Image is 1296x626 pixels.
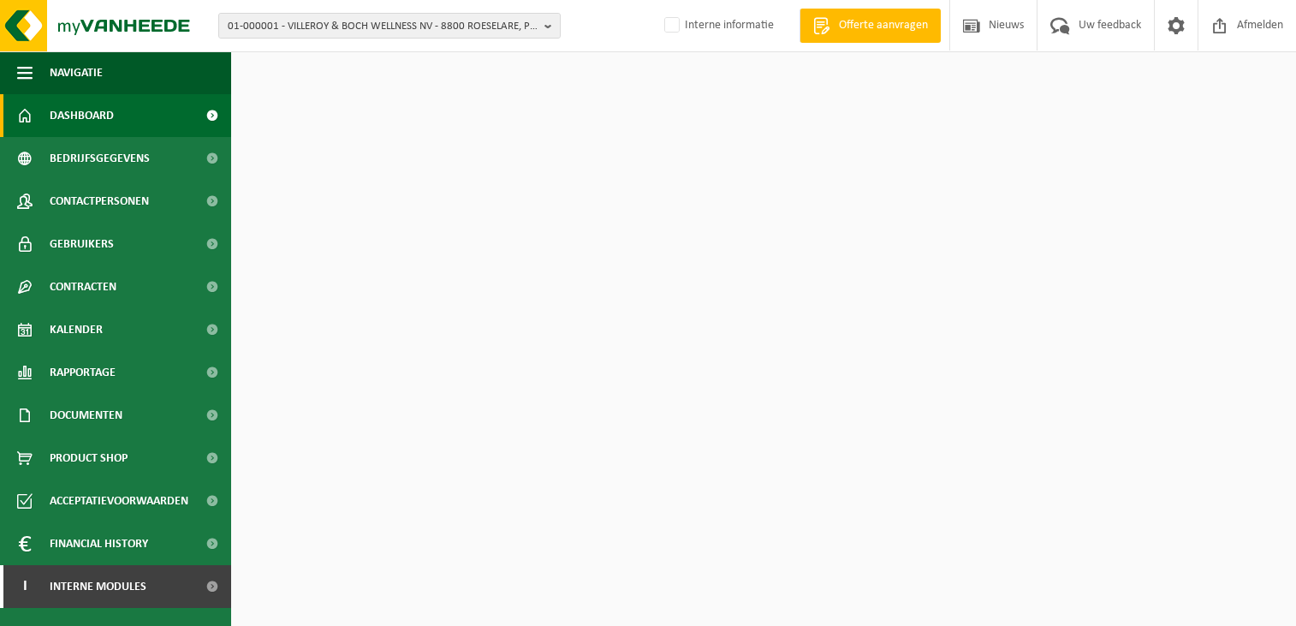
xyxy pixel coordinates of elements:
span: Product Shop [50,437,128,480]
button: 01-000001 - VILLEROY & BOCH WELLNESS NV - 8800 ROESELARE, POPULIERSTRAAT 1 [218,13,561,39]
span: Kalender [50,308,103,351]
label: Interne informatie [661,13,774,39]
span: Gebruikers [50,223,114,265]
span: Contactpersonen [50,180,149,223]
span: Rapportage [50,351,116,394]
span: Acceptatievoorwaarden [50,480,188,522]
span: Dashboard [50,94,114,137]
span: Navigatie [50,51,103,94]
span: Interne modules [50,565,146,608]
span: Documenten [50,394,122,437]
span: Offerte aanvragen [835,17,932,34]
span: Financial History [50,522,148,565]
span: Contracten [50,265,116,308]
span: 01-000001 - VILLEROY & BOCH WELLNESS NV - 8800 ROESELARE, POPULIERSTRAAT 1 [228,14,538,39]
span: I [17,565,33,608]
a: Offerte aanvragen [800,9,941,43]
span: Bedrijfsgegevens [50,137,150,180]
